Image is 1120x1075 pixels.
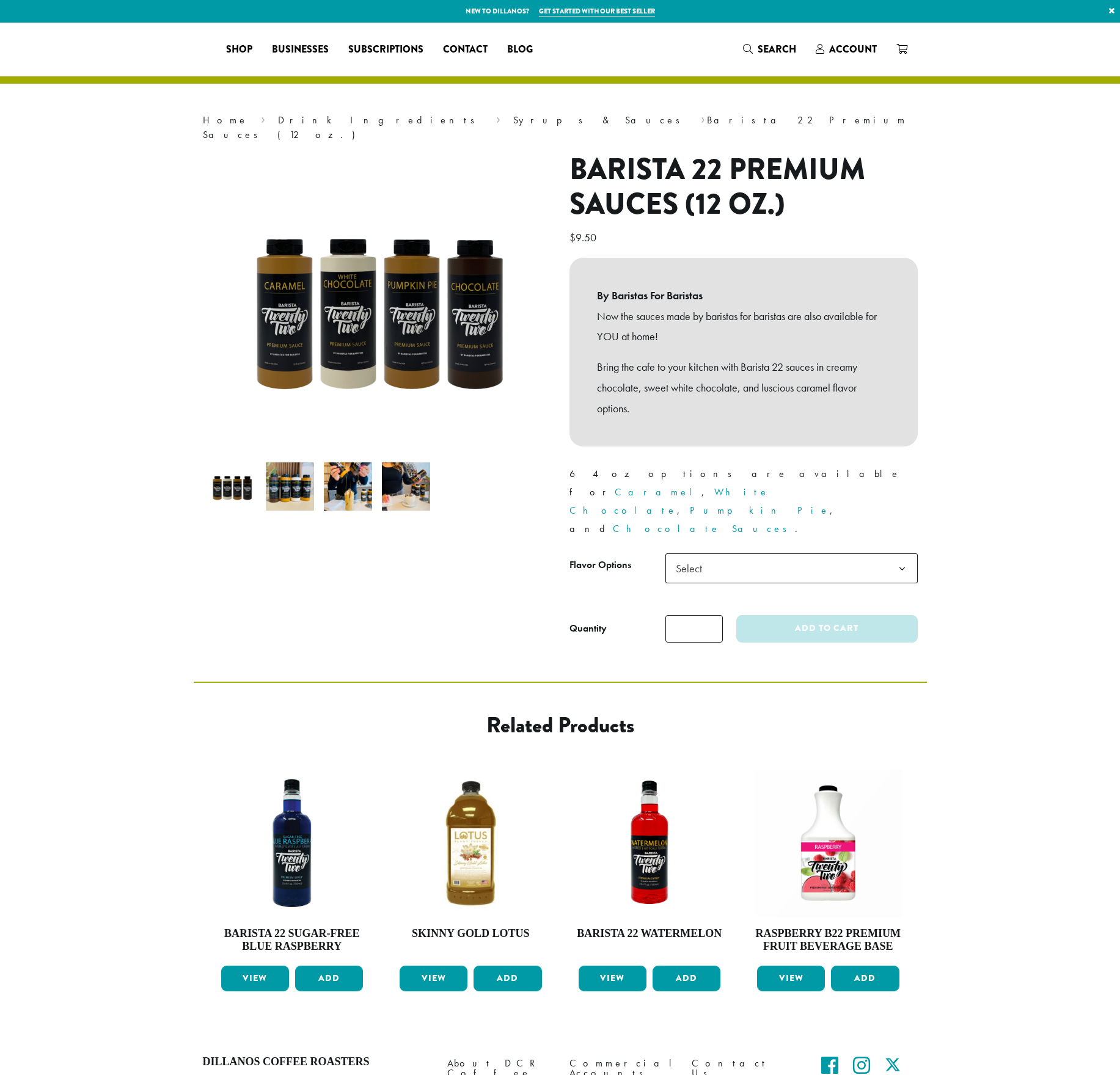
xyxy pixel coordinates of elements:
[539,6,655,16] a: Get started with our best seller
[569,152,918,222] h1: Barista 22 Premium Sauces (12 oz.)
[218,769,367,917] img: SF-BLUE-RASPBERRY-e1715970249262.png
[218,927,367,953] h4: Barista 22 Sugar-Free Blue Raspberry
[653,966,720,991] button: Add
[203,1055,429,1069] h4: Dillanos Coffee Roasters
[754,769,902,961] a: Raspberry B22 Premium Fruit Beverage Base
[757,966,825,991] a: View
[690,504,830,517] a: Pumpkin Pie
[758,42,796,56] span: Search
[576,769,724,917] img: WATERMELON-e1709239271656.png
[216,40,262,59] a: Shop
[569,465,918,538] p: 64 oz options are available for , , , and .
[397,769,545,961] a: Skinny Gold Lotus
[613,522,795,535] a: Chocolate Sauces
[615,486,701,498] a: Caramel
[569,486,769,517] a: White Chocolate
[665,615,723,643] input: Product quantity
[576,769,724,961] a: Barista 22 Watermelon
[292,712,829,738] h2: Related products
[569,230,599,244] bdi: 9.50
[474,966,541,991] button: Add
[208,462,256,511] img: Barista 22 12 oz Sauces - All Flavors
[754,927,902,953] h4: Raspberry B22 Premium Fruit Beverage Base
[397,927,545,941] h4: Skinny Gold Lotus
[272,42,329,57] span: Businesses
[382,462,430,511] img: Barista 22 Premium Sauces (12 oz.) - Image 4
[701,109,705,128] span: ›
[203,113,918,142] nav: Breadcrumb
[221,966,289,991] a: View
[671,556,714,580] span: Select
[278,114,483,126] a: Drink Ingredients
[295,966,363,991] button: Add
[266,462,314,511] img: B22 12 oz sauces line up
[597,306,890,348] p: Now the sauces made by baristas for baristas are also available for YOU at home!
[576,927,724,941] h4: Barista 22 Watermelon
[829,42,877,56] span: Account
[203,114,248,126] a: Home
[736,615,917,643] button: Add to cart
[348,42,423,57] span: Subscriptions
[754,769,902,917] img: Raspberry-Stock-e1680896545122.png
[569,230,576,244] span: $
[443,42,488,57] span: Contact
[665,553,918,583] span: Select
[597,357,890,418] p: Bring the cafe to your kitchen with Barista 22 sauces in creamy chocolate, sweet white chocolate,...
[218,769,367,961] a: Barista 22 Sugar-Free Blue Raspberry
[579,966,646,991] a: View
[397,769,545,917] img: Skinny-Gold-Lotus-300x300.jpg
[324,462,372,511] img: Barista 22 Premium Sauces (12 oz.) - Image 3
[831,966,899,991] button: Add
[513,114,688,126] a: Syrups & Sauces
[569,556,665,574] label: Flavor Options
[597,285,890,306] b: By Baristas For Baristas
[496,109,500,128] span: ›
[400,966,467,991] a: View
[261,109,265,128] span: ›
[507,42,533,57] span: Blog
[569,621,607,636] div: Quantity
[226,42,252,57] span: Shop
[224,152,530,457] img: Barista 22 12 oz Sauces - All Flavors
[733,39,806,59] a: Search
